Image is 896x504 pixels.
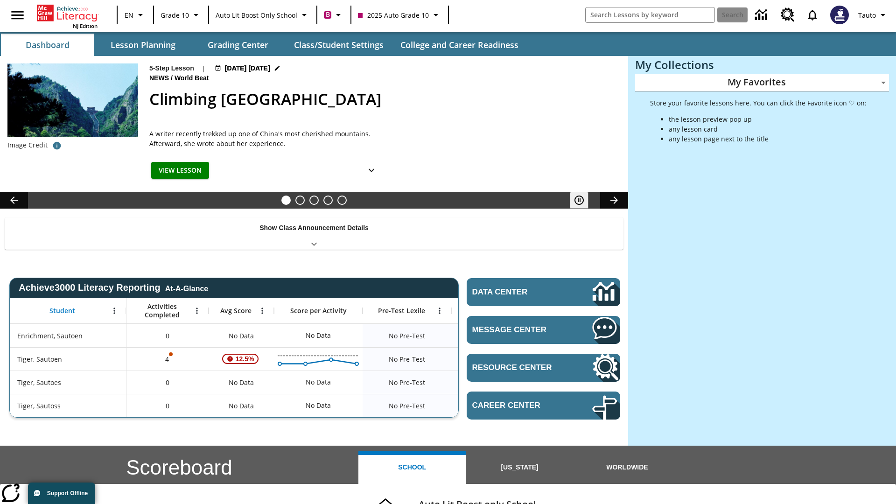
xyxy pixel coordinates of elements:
[570,192,598,209] div: Pause
[362,162,381,179] button: Show Details
[467,354,620,382] a: Resource Center, Will open in new tab
[309,196,319,205] button: Slide 3 Pre-release lesson
[4,1,31,29] button: Open side menu
[830,6,849,24] img: Avatar
[5,217,623,250] div: Show Class Announcement Details
[164,354,171,364] p: 4
[600,192,628,209] button: Lesson carousel, Next
[191,34,285,56] button: Grading Center
[120,7,150,23] button: Language: EN, Select a language
[669,114,867,124] li: the lesson preview pop up
[151,162,209,179] button: View Lesson
[389,401,425,411] span: No Pre-Test, Tiger, Sautoss
[202,63,205,73] span: |
[467,278,620,306] a: Data Center
[389,378,425,387] span: No Pre-Test, Tiger, Sautoes
[209,394,274,417] div: No Data, Tiger, Sautoss
[175,73,211,84] span: World Beat
[1,34,94,56] button: Dashboard
[166,401,169,411] span: 0
[472,325,564,335] span: Message Center
[451,347,540,371] div: No Data, Tiger, Sautoen
[281,196,291,205] button: Slide 1 Climbing Mount Tai
[301,326,336,345] div: No Data, Enrichment, Sautoen
[47,490,88,497] span: Support Offline
[171,74,173,82] span: /
[166,331,169,341] span: 0
[126,324,209,347] div: 0, Enrichment, Sautoen
[212,7,314,23] button: School: Auto Lit Boost only School, Select your school
[586,7,714,22] input: search field
[389,331,425,341] span: No Pre-Test, Enrichment, Sautoen
[149,87,617,111] h2: Climbing Mount Tai
[650,98,867,108] p: Store your favorite lessons here. You can click the Favorite icon ♡ on:
[323,196,333,205] button: Slide 4 Career Lesson
[354,7,445,23] button: Class: 2025 Auto Grade 10, Select your class
[775,2,800,28] a: Resource Center, Will open in new tab
[472,363,564,372] span: Resource Center
[800,3,825,27] a: Notifications
[126,347,209,371] div: 4, One or more Activity scores may be invalid., Tiger, Sautoen
[28,483,95,504] button: Support Offline
[37,4,98,22] a: Home
[255,304,269,318] button: Open Menu
[166,378,169,387] span: 0
[7,63,138,137] img: 6000 stone steps to climb Mount Tai in Chinese countryside
[107,304,121,318] button: Open Menu
[669,124,867,134] li: any lesson card
[854,7,892,23] button: Profile/Settings
[73,22,98,29] span: NJ Edition
[451,371,540,394] div: No Data, Tiger, Sautoes
[165,283,208,293] div: At-A-Glance
[7,140,48,150] p: Image Credit
[213,63,282,73] button: Jul 22 - Jun 30 Choose Dates
[749,2,775,28] a: Data Center
[126,371,209,394] div: 0, Tiger, Sautoes
[17,401,61,411] span: Tiger, Sautoss
[149,129,383,148] div: A writer recently trekked up one of China's most cherished mountains. Afterward, she wrote about ...
[232,350,258,367] span: 12.5%
[149,73,171,84] span: News
[378,307,425,315] span: Pre-Test Lexile
[125,10,133,20] span: EN
[19,282,208,293] span: Achieve3000 Literacy Reporting
[220,307,252,315] span: Avg Score
[224,396,259,415] span: No Data
[17,354,62,364] span: Tiger, Sautoen
[466,451,573,484] button: [US_STATE]
[358,451,466,484] button: School
[209,371,274,394] div: No Data, Tiger, Sautoes
[149,63,194,73] p: 5-Step Lesson
[467,392,620,420] a: Career Center
[301,396,336,415] div: No Data, Tiger, Sautoss
[37,3,98,29] div: Home
[635,58,889,71] h3: My Collections
[209,347,274,371] div: , 12.5%, Attention! This student's Average First Try Score of 12.5% is below 65%, Tiger, Sautoen
[472,287,560,297] span: Data Center
[48,137,66,154] button: Credit for photo and all related images: Public Domain/Charlie Fong
[190,304,204,318] button: Open Menu
[433,304,447,318] button: Open Menu
[574,451,681,484] button: Worldwide
[393,34,526,56] button: College and Career Readiness
[358,10,429,20] span: 2025 Auto Grade 10
[157,7,205,23] button: Grade: Grade 10, Select a grade
[451,394,540,417] div: No Data, Tiger, Sautoss
[467,316,620,344] a: Message Center
[295,196,305,205] button: Slide 2 Defining Our Government's Purpose
[287,34,391,56] button: Class/Student Settings
[451,324,540,347] div: No Data, Enrichment, Sautoen
[320,7,348,23] button: Boost Class color is violet red. Change class color
[326,9,330,21] span: B
[472,401,564,410] span: Career Center
[17,331,83,341] span: Enrichment, Sautoen
[49,307,75,315] span: Student
[290,307,347,315] span: Score per Activity
[301,373,336,392] div: No Data, Tiger, Sautoes
[225,63,270,73] span: [DATE] [DATE]
[131,302,193,319] span: Activities Completed
[337,196,347,205] button: Slide 5 Remembering Justice O'Connor
[825,3,854,27] button: Select a new avatar
[161,10,189,20] span: Grade 10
